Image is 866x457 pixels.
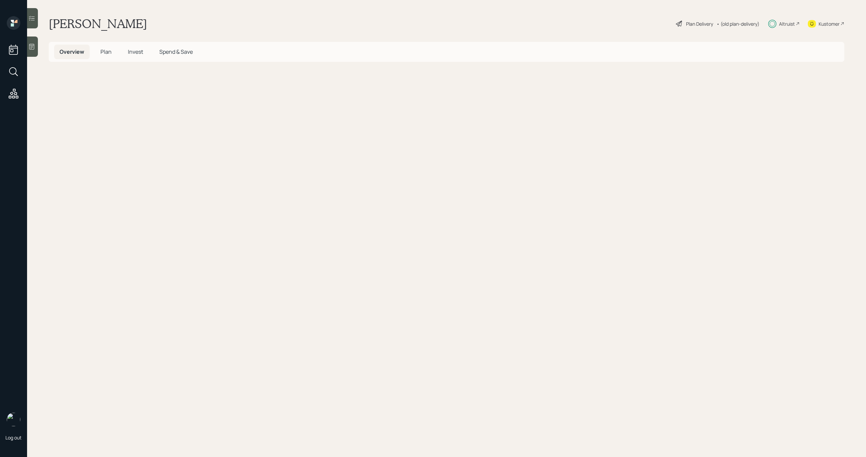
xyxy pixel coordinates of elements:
[779,20,795,27] div: Altruist
[716,20,759,27] div: • (old plan-delivery)
[128,48,143,55] span: Invest
[686,20,713,27] div: Plan Delivery
[159,48,193,55] span: Spend & Save
[819,20,840,27] div: Kustomer
[60,48,84,55] span: Overview
[5,434,22,441] div: Log out
[7,413,20,426] img: michael-russo-headshot.png
[100,48,112,55] span: Plan
[49,16,147,31] h1: [PERSON_NAME]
